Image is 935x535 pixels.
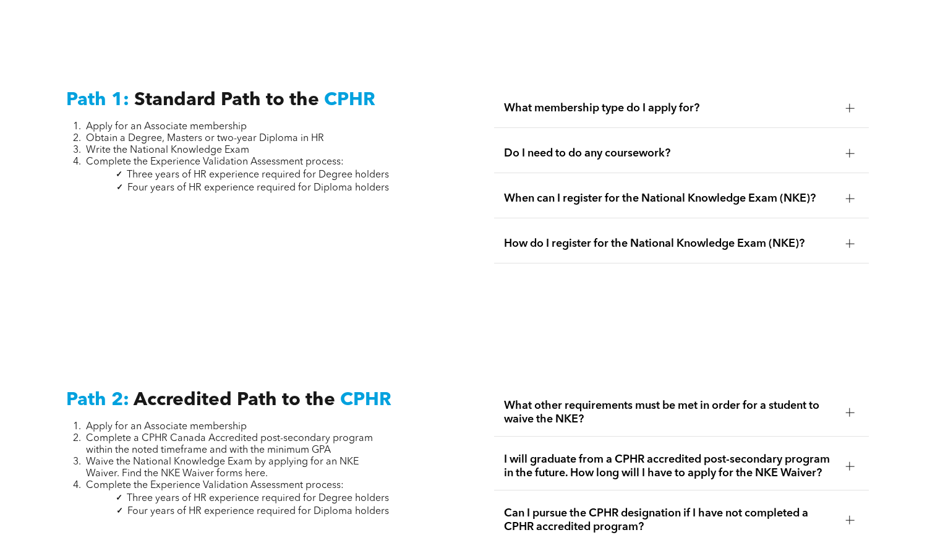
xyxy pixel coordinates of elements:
span: How do I register for the National Knowledge Exam (NKE)? [504,237,836,250]
span: Write the National Knowledge Exam [86,145,249,155]
span: Apply for an Associate membership [86,422,247,432]
span: What other requirements must be met in order for a student to waive the NKE? [504,399,836,426]
span: Complete a CPHR Canada Accredited post-secondary program within the noted timeframe and with the ... [86,434,373,455]
span: Waive the National Knowledge Exam by applying for an NKE Waiver. Find the NKE Waiver forms here. [86,457,359,479]
span: CPHR [340,391,391,409]
span: Four years of HR experience required for Diploma holders [127,507,389,516]
span: Three years of HR experience required for Degree holders [127,494,389,503]
span: Three years of HR experience required for Degree holders [127,170,389,180]
span: Standard Path to the [134,91,319,109]
span: When can I register for the National Knowledge Exam (NKE)? [504,192,836,205]
span: Do I need to do any coursework? [504,147,836,160]
span: Four years of HR experience required for Diploma holders [127,183,389,193]
span: Complete the Experience Validation Assessment process: [86,481,344,490]
span: What membership type do I apply for? [504,101,836,115]
span: Path 2: [66,391,129,409]
span: Can I pursue the CPHR designation if I have not completed a CPHR accredited program? [504,507,836,534]
span: CPHR [324,91,375,109]
span: Obtain a Degree, Masters or two-year Diploma in HR [86,134,324,143]
span: I will graduate from a CPHR accredited post-secondary program in the future. How long will I have... [504,453,836,480]
span: Apply for an Associate membership [86,122,247,132]
span: Accredited Path to the [134,391,335,409]
span: Path 1: [66,91,129,109]
span: Complete the Experience Validation Assessment process: [86,157,344,167]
